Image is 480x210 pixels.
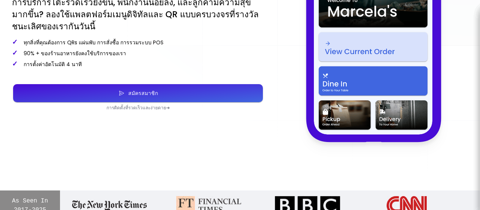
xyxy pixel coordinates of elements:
div: สมัครสมาชิก [124,91,158,96]
span: ✓ [12,48,18,57]
p: ทุกสิ่งที่คุณต้องการ QRs แผ่นพับ การสั่งซื้อ การรวมระบบ POS [12,38,264,46]
p: 90% + ของร้านอาหารยังคงใช้บริการของเรา [12,49,264,57]
span: ✓ [12,59,18,68]
button: สมัครสมาชิก [13,84,263,102]
p: การตั้งค่าอัตโนมัติ 4 นาที [12,60,264,68]
p: การติดตั้งที่รวดเร็วและง่ายดาย ➜ [12,105,264,111]
span: ✓ [12,37,18,47]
